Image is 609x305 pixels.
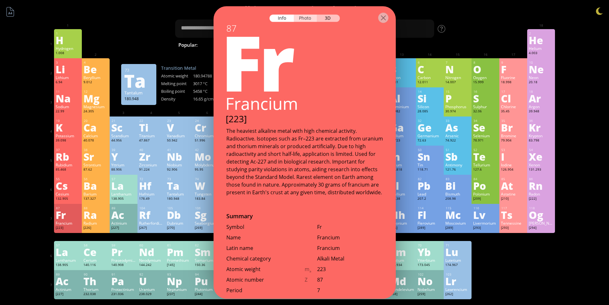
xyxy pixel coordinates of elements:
div: H [56,35,80,45]
div: 72 [139,177,164,181]
div: 5458 °C [193,88,225,94]
div: 42 [195,148,219,152]
div: Dubnium [167,221,191,226]
div: Br [501,122,526,132]
div: B [390,64,414,74]
div: 23 [167,119,191,123]
div: Symbol [226,223,305,230]
div: 4 [84,60,108,65]
div: Hafnium [139,191,164,197]
div: [223] [56,226,80,231]
div: Name [226,234,305,241]
div: 79.904 [501,138,526,143]
div: 10.81 [390,80,414,85]
div: Astatine [501,191,526,197]
div: 81 [390,177,414,181]
div: Fr [208,22,396,99]
div: As [445,122,470,132]
div: I [501,151,526,162]
div: 19 [56,119,80,123]
div: Bi [445,181,470,191]
div: 70 [418,243,442,247]
div: Ta [124,76,153,86]
div: Sg [195,210,219,220]
div: Selenium [473,133,498,138]
div: Seaborgium [195,221,219,226]
div: 87.62 [83,167,108,173]
div: 126.904 [501,167,526,173]
div: Xenon [529,162,553,167]
div: 85 [501,177,526,181]
div: [210] [501,197,526,202]
div: [269] [195,226,219,231]
div: 32.06 [473,109,498,114]
div: Barium [83,191,108,197]
div: Antimony [445,162,470,167]
div: 52 [473,148,498,152]
div: Sc [111,122,136,132]
div: 180.94788 [193,73,225,79]
div: Te [473,151,498,162]
div: [209] [473,197,498,202]
div: Se [473,122,498,132]
div: 47.867 [139,138,164,143]
div: 106 [195,206,219,210]
div: Rb [56,151,80,162]
div: 58 [84,243,108,247]
div: 15.999 [473,80,498,85]
div: [289] [418,226,442,231]
div: 83 [446,177,470,181]
div: 51 [446,148,470,152]
div: Mc [445,210,470,220]
div: 38 [84,148,108,152]
div: Vanadium [167,133,191,138]
div: 114.818 [390,167,414,173]
div: 2 [529,31,553,36]
div: 116 [473,206,498,210]
div: 3D [317,14,340,22]
div: 115 [446,206,470,210]
div: Cl [501,93,526,103]
div: Lead [418,191,442,197]
div: 59 [112,243,136,247]
div: Francium [317,234,383,241]
div: 31 [390,119,414,123]
div: The heaviest alkaline metal with high chemical activity. Radioactive. Isotopes such as Fr–223 are... [226,127,383,196]
div: Neon [529,75,553,80]
div: Actinium [111,221,136,226]
div: 72.63 [418,138,442,143]
div: 74 [195,177,219,181]
div: Melting point [161,81,193,86]
div: V [167,122,191,132]
div: Fr [317,223,383,230]
div: Transition Metal [161,65,225,71]
div: Lithium [56,75,80,80]
div: Ar [529,93,553,103]
div: Rutherfordium [139,221,164,226]
div: 26.982 [390,109,414,114]
div: 92.906 [167,167,191,173]
div: 39 [112,148,136,152]
div: Hydrogen [56,46,80,51]
div: At [501,181,526,191]
div: 95.95 [195,167,219,173]
div: W [195,181,219,191]
div: 51.996 [195,138,219,143]
div: Zirconium [139,162,164,167]
div: [293] [501,226,526,231]
div: [227] [111,226,136,231]
div: Hf [139,181,164,191]
div: F [501,64,526,74]
div: 86 [529,177,553,181]
div: 55 [56,177,80,181]
div: [294] [529,226,553,231]
div: [270] [167,226,191,231]
div: 14 [418,90,442,94]
div: 6 [418,60,442,65]
div: Flerovium [418,221,442,226]
div: K [56,122,80,132]
div: Atomic weight [161,73,193,79]
div: Si [418,93,442,103]
div: 73 [167,177,191,181]
div: Bismuth [445,191,470,197]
